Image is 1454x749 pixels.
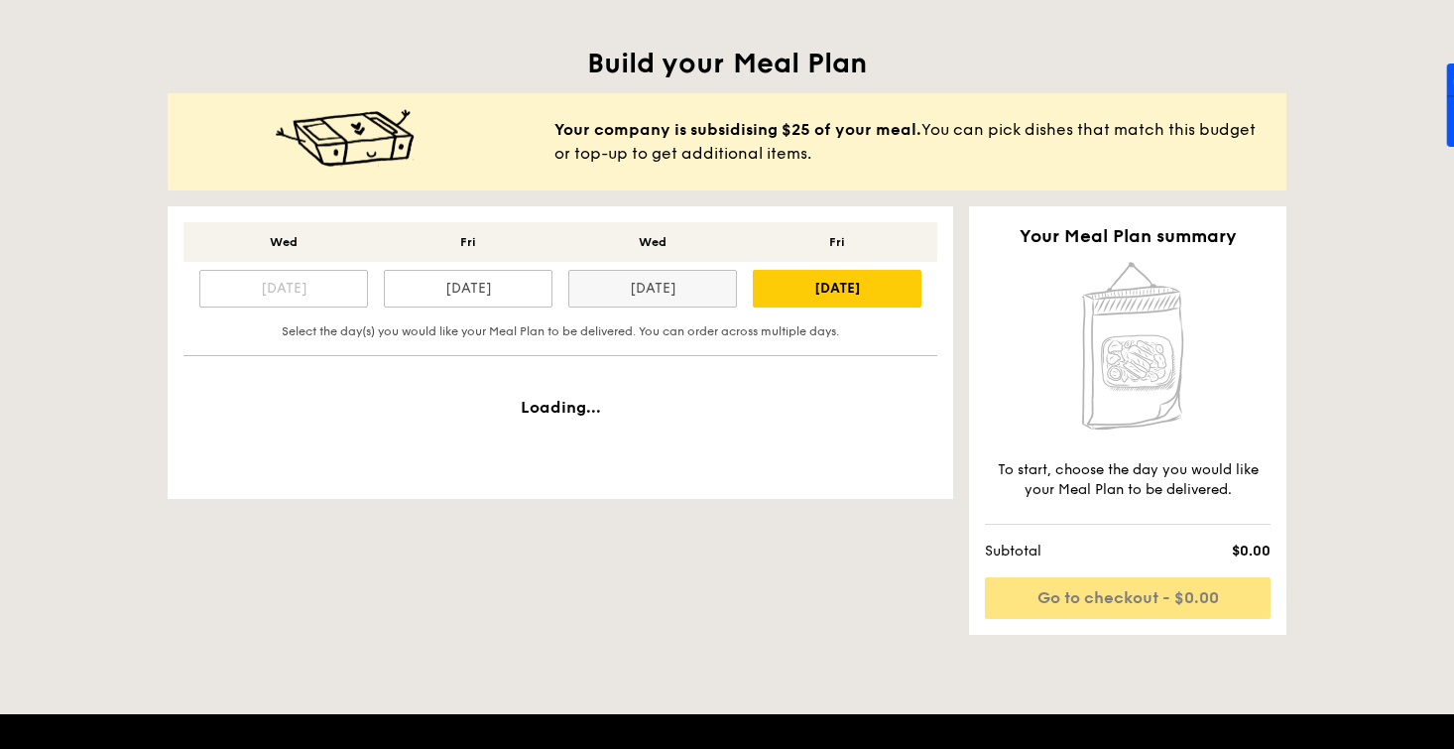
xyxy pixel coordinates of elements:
[1069,258,1186,437] img: Home delivery
[985,222,1271,250] h2: Your Meal Plan summary
[199,234,368,250] div: Wed
[554,118,1271,166] span: You can pick dishes that match this budget or top-up to get additional items.
[985,577,1271,619] a: Go to checkout - $0.00
[276,109,415,169] img: meal-happy@2x.c9d3c595.png
[554,120,921,139] b: Your company is subsidising $25 of your meal.
[384,234,552,250] div: Fri
[191,323,929,339] div: Select the day(s) you would like your Meal Plan to be delivered. You can order across multiple days.
[168,46,1286,81] h1: Build your Meal Plan
[985,460,1271,500] div: To start, choose the day you would like your Meal Plan to be delivered.
[753,234,921,250] div: Fri
[568,234,737,250] div: Wed
[168,372,953,499] div: Loading...
[985,542,1156,562] span: Subtotal
[1156,542,1271,562] span: $0.00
